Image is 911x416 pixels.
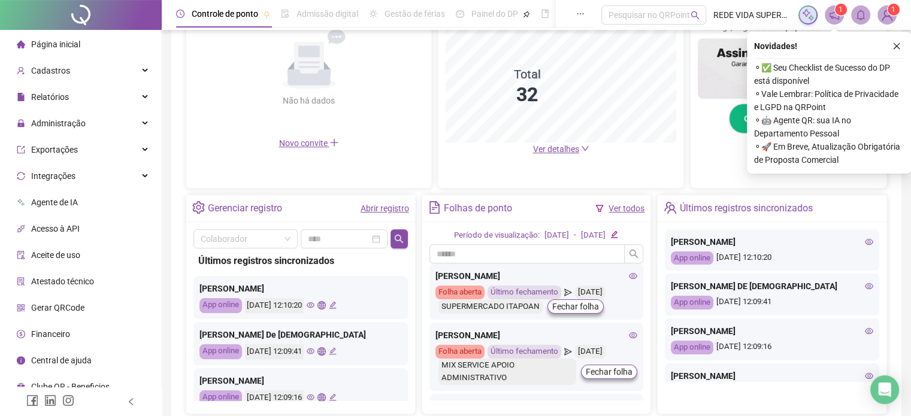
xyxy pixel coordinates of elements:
span: search [691,11,700,20]
span: Ver detalhes [533,144,579,154]
sup: 1 [835,4,847,16]
span: qrcode [17,303,25,312]
span: audit [17,251,25,259]
img: sparkle-icon.fc2bf0ac1784a2077858766a79e2daf3.svg [801,8,815,22]
span: REDE VIDA SUPERMERCADOS LTDA [713,8,791,22]
span: send [564,286,572,299]
span: Página inicial [31,40,80,49]
span: edit [610,230,618,238]
span: lock [17,119,25,127]
span: global [317,347,325,355]
div: Últimos registros sincronizados [198,253,403,268]
span: file-done [281,10,289,18]
span: eye [629,272,637,280]
sup: Atualize o seu contato no menu Meus Dados [888,4,900,16]
div: Folha aberta [435,345,485,359]
div: SUPERMERCADO ITAPOAN [438,300,543,314]
span: Fechar folha [586,365,632,378]
div: Período de visualização: [454,229,540,242]
button: Chega de papelada! [729,104,848,133]
span: send [564,345,572,359]
div: - [574,229,576,242]
span: dashboard [456,10,464,18]
span: ⚬ 🤖 Agente QR: sua IA no Departamento Pessoal [754,114,904,140]
div: App online [671,341,713,354]
span: ⚬ ✅ Seu Checklist de Sucesso do DP está disponível [754,61,904,87]
div: Folha aberta [435,286,485,299]
span: linkedin [44,394,56,406]
span: Exportações [31,145,78,154]
div: MIX SERVICE APOIO ADMINISTRATIVO [438,359,577,385]
div: Último fechamento [488,286,561,299]
span: eye [865,282,873,290]
div: Último fechamento [488,345,561,359]
span: setting [192,201,205,214]
img: banner%2F02c71560-61a6-44d4-94b9-c8ab97240462.png [698,38,879,99]
div: App online [671,296,713,309]
div: [DATE] 12:10:20 [671,251,873,265]
div: Gerenciar registro [208,198,282,218]
img: 1924 [878,6,896,24]
span: Administração [31,119,86,128]
div: [DATE] 12:09:16 [245,390,304,405]
div: [PERSON_NAME] DE [DEMOGRAPHIC_DATA] [435,400,638,413]
div: [PERSON_NAME] DE [DEMOGRAPHIC_DATA] [671,280,873,293]
span: Gerar QRCode [31,303,84,312]
div: App online [199,344,242,359]
span: facebook [26,394,38,406]
span: Chega de papelada! [744,112,820,125]
span: export [17,145,25,154]
span: clock-circle [176,10,184,18]
span: Agente de IA [31,198,78,207]
span: eye [307,347,314,355]
span: edit [329,393,337,401]
a: Abrir registro [361,204,409,213]
div: [PERSON_NAME] [671,324,873,338]
span: Controle de ponto [192,9,258,19]
span: sync [17,172,25,180]
div: [PERSON_NAME] [199,374,402,387]
div: App online [199,390,242,405]
span: sun [369,10,377,18]
span: solution [17,277,25,286]
button: Fechar folha [581,365,637,379]
span: team [664,201,676,214]
button: Fechar folha [547,299,604,314]
span: user-add [17,66,25,75]
div: [DATE] [575,345,606,359]
div: [PERSON_NAME] [671,235,873,248]
div: [DATE] [575,286,606,299]
span: pushpin [263,11,270,18]
span: Acesso à API [31,224,80,233]
span: ⚬ Vale Lembrar: Política de Privacidade e LGPD na QRPoint [754,87,904,114]
span: home [17,40,25,48]
a: Ver todos [609,204,644,213]
span: Novo convite [279,138,339,148]
span: api [17,224,25,233]
span: Admissão digital [296,9,358,19]
span: notification [829,10,840,20]
span: Financeiro [31,329,70,339]
span: left [127,397,135,406]
span: edit [329,301,337,309]
span: Aceite de uso [31,250,80,260]
a: Ver detalhes down [533,144,589,154]
span: bell [855,10,866,20]
div: Últimos registros sincronizados [680,198,813,218]
span: plus [329,138,339,147]
span: search [394,234,404,244]
div: [DATE] 12:09:41 [671,296,873,309]
span: eye [865,327,873,335]
span: edit [329,347,337,355]
span: Relatórios [31,92,69,102]
div: [DATE] [544,229,569,242]
div: [PERSON_NAME] [199,282,402,295]
span: ellipsis [576,10,585,18]
div: [DATE] 12:09:41 [245,344,304,359]
span: eye [307,393,314,401]
div: [PERSON_NAME] De [DEMOGRAPHIC_DATA] [199,328,402,341]
div: [DATE] [581,229,606,242]
span: Cadastros [31,66,70,75]
div: [PERSON_NAME] [435,269,638,283]
div: [PERSON_NAME] [435,329,638,342]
